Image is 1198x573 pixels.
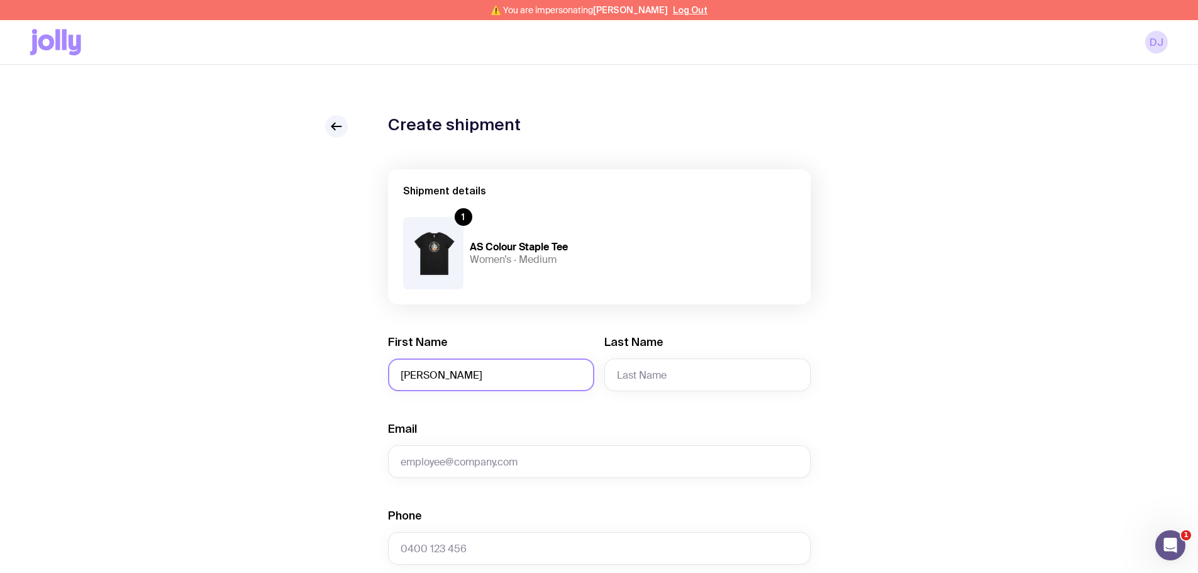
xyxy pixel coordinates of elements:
h4: AS Colour Staple Tee [470,241,592,253]
iframe: Intercom live chat [1155,530,1185,560]
button: Log Out [673,5,707,15]
span: [PERSON_NAME] [593,5,668,15]
span: ⚠️ You are impersonating [491,5,668,15]
h2: Shipment details [403,184,796,197]
h1: Create shipment [388,115,521,134]
a: DJ [1145,31,1168,53]
label: Email [388,421,417,437]
span: 1 [1181,530,1191,540]
label: First Name [388,335,448,350]
input: 0400 123 456 [388,532,811,565]
input: employee@company.com [388,445,811,478]
h5: Women’s · Medium [470,253,592,266]
label: Phone [388,508,422,523]
label: Last Name [604,335,663,350]
div: 1 [455,208,472,226]
input: First Name [388,359,594,391]
input: Last Name [604,359,811,391]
